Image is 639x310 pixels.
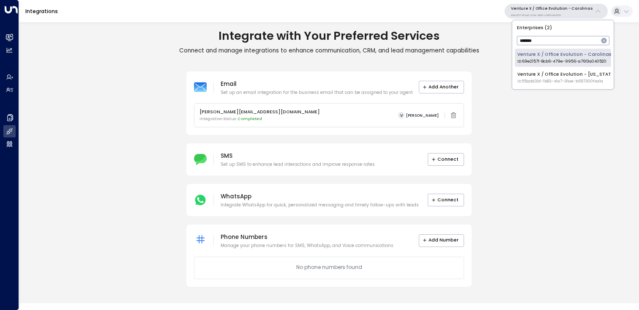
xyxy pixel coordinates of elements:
p: [PERSON_NAME][EMAIL_ADDRESS][DOMAIN_NAME] [199,109,320,115]
p: WhatsApp [221,192,419,202]
p: Venture X / Office Evolution - Carolinas [511,6,593,11]
button: Venture X / Office Evolution - Carolinas69e21571-8cb6-479e-9956-a76f3a040520 [505,4,608,19]
p: Enterprises ( 2 ) [515,23,611,33]
span: [PERSON_NAME] [406,113,439,118]
div: Venture X / Office Evolution - Carolinas [517,51,612,64]
h1: Integrate with Your Preferred Services [19,29,639,43]
p: Connect and manage integrations to enhance communication, CRM, and lead management capabilities [19,47,639,55]
a: Integrations [25,8,58,15]
p: Manage your phone numbers for SMS, WhatsApp, and Voice communications [221,242,393,249]
p: Email [221,79,413,89]
p: Set up an email integration for the business email that can be assigned to your agent [221,89,413,96]
div: Venture X / Office Evolution - [US_STATE] [517,71,616,84]
p: Phone Numbers [221,232,393,242]
span: ID: 69e21571-8cb6-479e-9956-a76f3a040520 [517,59,612,65]
button: Connect [428,153,464,166]
p: Set up SMS to enhance lead interactions and improve response rates [221,161,375,168]
span: Email integration cannot be deleted while linked to an active agent. Please deactivate the agent ... [448,110,459,121]
span: Completed [238,116,262,121]
button: Connect [428,194,464,206]
button: Add Another [419,81,464,93]
p: SMS [221,151,375,161]
p: Integrate WhatsApp for quick, personalized messaging and timely follow-ups with leads [221,202,419,208]
button: V[PERSON_NAME] [396,111,441,120]
span: ID: 55add3b1-1b83-41a7-91ae-b657300f4a1a [517,79,616,85]
button: Add Number [419,234,464,247]
p: No phone numbers found [296,263,362,271]
p: 69e21571-8cb6-479e-9956-a76f3a040520 [511,14,593,17]
p: Integration Status: [199,116,320,122]
span: V [398,112,404,118]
